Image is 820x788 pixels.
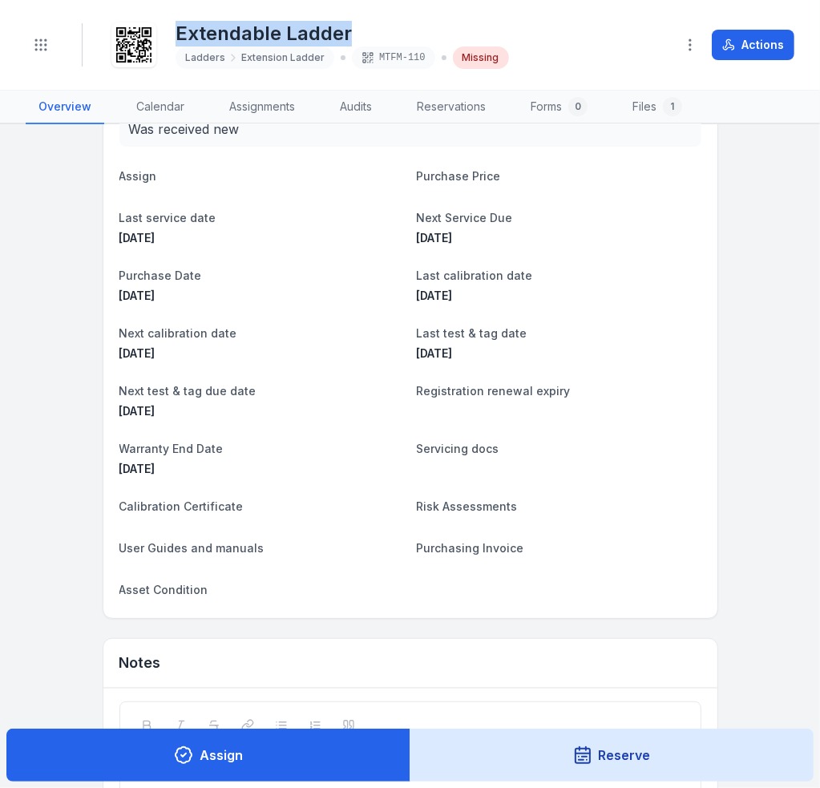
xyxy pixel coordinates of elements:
[663,97,682,116] div: 1
[119,541,265,555] span: User Guides and manuals
[518,91,600,124] a: Forms0
[26,91,104,124] a: Overview
[6,729,410,782] button: Assign
[123,91,197,124] a: Calendar
[119,346,156,360] span: [DATE]
[417,541,524,555] span: Purchasing Invoice
[119,404,156,418] time: 06/02/2026, 7:00:00 am
[417,346,453,360] time: 09/08/2025, 7:00:00 am
[417,346,453,360] span: [DATE]
[417,211,513,224] span: Next Service Due
[119,462,156,475] time: 27/02/2028, 7:00:00 am
[119,289,156,302] time: 27/02/2025, 7:00:00 am
[119,442,224,455] span: Warranty End Date
[568,97,588,116] div: 0
[417,499,518,513] span: Risk Assessments
[119,404,156,418] span: [DATE]
[417,442,499,455] span: Servicing docs
[119,583,208,596] span: Asset Condition
[119,211,216,224] span: Last service date
[417,326,527,340] span: Last test & tag date
[185,51,225,64] span: Ladders
[119,652,161,674] h3: Notes
[119,384,257,398] span: Next test & tag due date
[404,91,499,124] a: Reservations
[417,231,453,244] time: 09/07/2026, 7:00:00 am
[119,231,156,244] span: [DATE]
[119,289,156,302] span: [DATE]
[119,231,156,244] time: 09/07/2025, 7:00:00 am
[410,729,814,782] button: Reserve
[119,499,244,513] span: Calibration Certificate
[352,46,435,69] div: MTFM-110
[712,30,794,60] button: Actions
[241,51,325,64] span: Extension Ladder
[119,269,202,282] span: Purchase Date
[453,46,509,69] div: Missing
[417,269,533,282] span: Last calibration date
[620,91,695,124] a: Files1
[216,91,308,124] a: Assignments
[417,384,571,398] span: Registration renewal expiry
[417,289,453,302] time: 09/08/2025, 7:00:00 am
[176,21,509,46] h1: Extendable Ladder
[119,326,237,340] span: Next calibration date
[327,91,385,124] a: Audits
[417,231,453,244] span: [DATE]
[129,118,692,140] p: Was received new
[417,289,453,302] span: [DATE]
[417,169,501,183] span: Purchase Price
[26,30,56,60] button: Toggle navigation
[119,346,156,360] time: 06/02/2026, 7:00:00 am
[119,169,157,183] span: Assign
[119,462,156,475] span: [DATE]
